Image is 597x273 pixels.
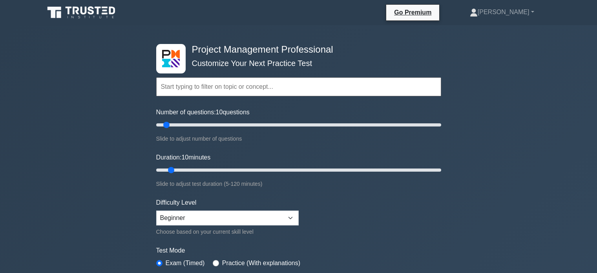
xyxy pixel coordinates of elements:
div: Choose based on your current skill level [156,227,299,236]
span: 10 [181,154,188,161]
label: Test Mode [156,246,441,255]
span: 10 [216,109,223,115]
label: Exam (Timed) [166,258,205,268]
div: Slide to adjust test duration (5-120 minutes) [156,179,441,189]
div: Slide to adjust number of questions [156,134,441,143]
a: Go Premium [389,7,436,17]
h4: Project Management Professional [189,44,403,55]
label: Number of questions: questions [156,108,250,117]
input: Start typing to filter on topic or concept... [156,77,441,96]
label: Duration: minutes [156,153,211,162]
label: Difficulty Level [156,198,197,207]
a: [PERSON_NAME] [451,4,553,20]
label: Practice (With explanations) [222,258,300,268]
